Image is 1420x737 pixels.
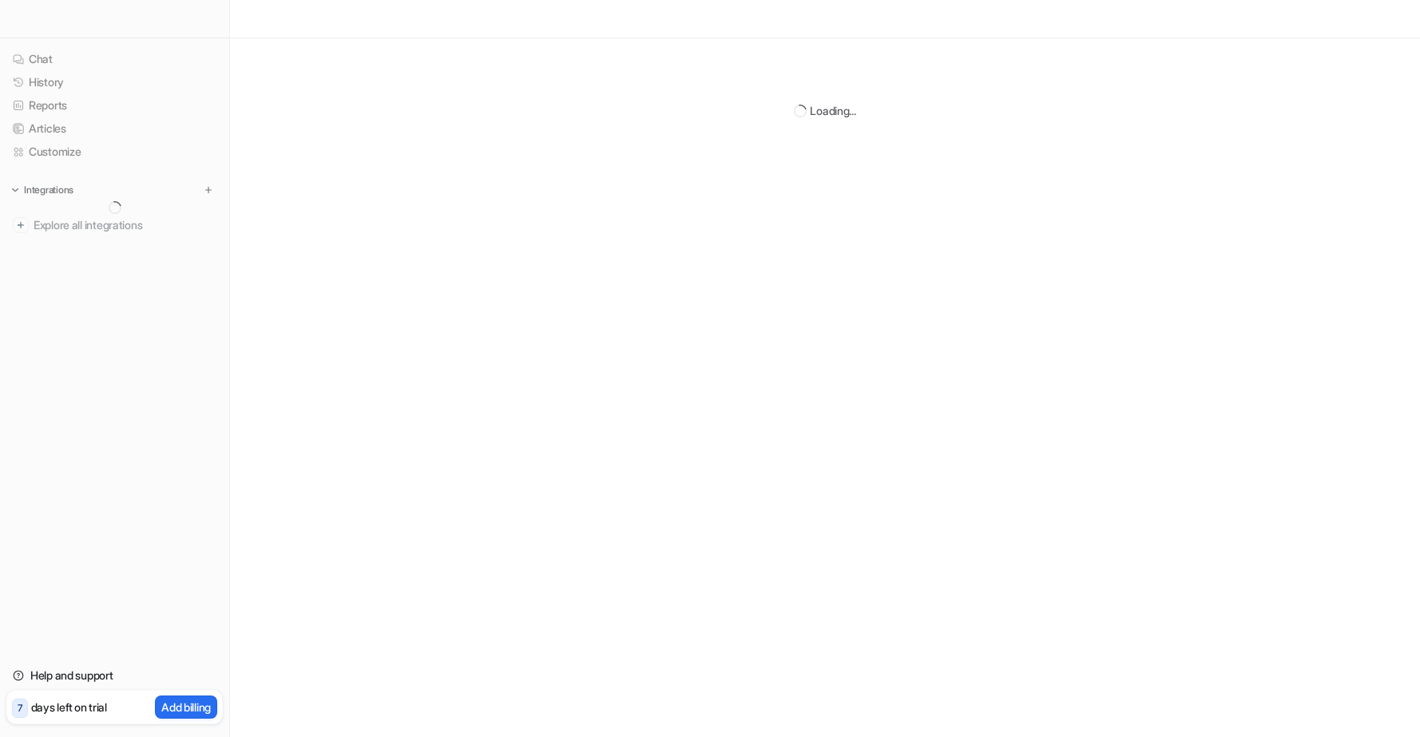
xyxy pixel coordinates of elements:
[6,117,223,140] a: Articles
[161,699,211,715] p: Add billing
[6,94,223,117] a: Reports
[34,212,216,238] span: Explore all integrations
[203,184,214,196] img: menu_add.svg
[6,71,223,93] a: History
[6,182,78,198] button: Integrations
[31,699,107,715] p: days left on trial
[13,217,29,233] img: explore all integrations
[18,701,22,715] p: 7
[6,664,223,687] a: Help and support
[6,141,223,163] a: Customize
[10,184,21,196] img: expand menu
[810,102,855,119] div: Loading...
[6,48,223,70] a: Chat
[155,695,217,719] button: Add billing
[6,214,223,236] a: Explore all integrations
[24,184,73,196] p: Integrations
